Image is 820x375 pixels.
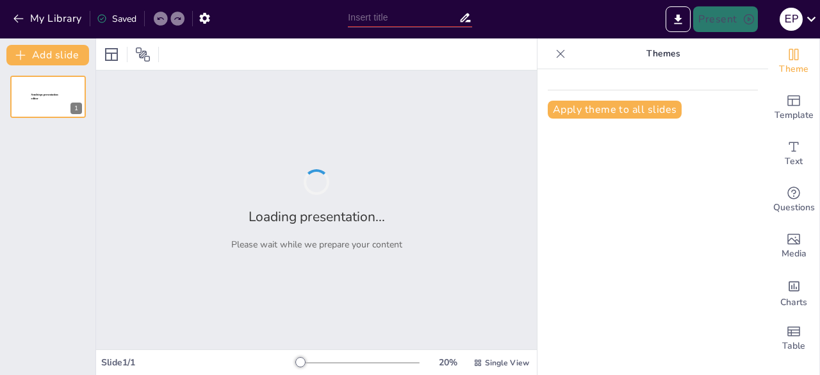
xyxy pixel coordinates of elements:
span: Text [785,154,803,169]
button: Add slide [6,45,89,65]
div: Slide 1 / 1 [101,356,297,369]
span: Sendsteps presentation editor [31,94,58,101]
div: Add charts and graphs [768,269,819,315]
span: Template [775,108,814,122]
div: 1 [10,76,86,118]
div: E P [780,8,803,31]
button: Present [693,6,757,32]
button: My Library [10,8,87,29]
span: Charts [780,296,807,310]
div: Add images, graphics, shapes or video [768,223,819,269]
span: Single View [485,358,529,368]
span: Media [782,247,807,261]
input: Insert title [348,8,458,27]
span: Questions [773,201,815,215]
p: Please wait while we prepare your content [231,238,402,251]
div: Layout [101,44,122,65]
span: Theme [779,62,808,76]
div: Add text boxes [768,131,819,177]
span: Position [135,47,151,62]
h2: Loading presentation... [249,208,385,226]
button: Export to PowerPoint [666,6,691,32]
div: 20 % [432,356,463,369]
button: Apply theme to all slides [548,101,682,119]
div: Saved [97,13,136,25]
div: Change the overall theme [768,38,819,85]
span: Table [782,339,805,353]
div: 1 [70,103,82,114]
button: E P [780,6,803,32]
div: Add ready made slides [768,85,819,131]
div: Get real-time input from your audience [768,177,819,223]
p: Themes [571,38,755,69]
div: Add a table [768,315,819,362]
